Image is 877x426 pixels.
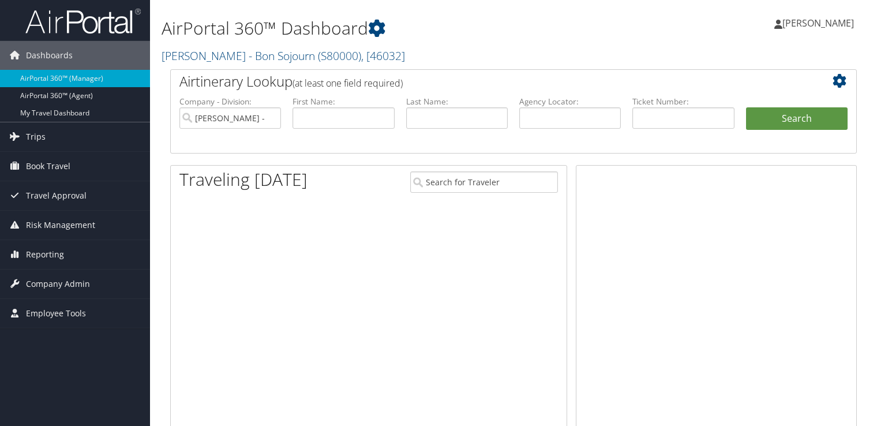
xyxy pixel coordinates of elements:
[25,8,141,35] img: airportal-logo.png
[162,16,631,40] h1: AirPortal 360™ Dashboard
[26,299,86,328] span: Employee Tools
[26,181,87,210] span: Travel Approval
[26,240,64,269] span: Reporting
[774,6,865,40] a: [PERSON_NAME]
[293,96,394,107] label: First Name:
[26,270,90,298] span: Company Admin
[746,107,848,130] button: Search
[406,96,508,107] label: Last Name:
[26,41,73,70] span: Dashboards
[179,167,308,192] h1: Traveling [DATE]
[26,211,95,240] span: Risk Management
[632,96,734,107] label: Ticket Number:
[318,48,361,63] span: ( S80000 )
[361,48,405,63] span: , [ 46032 ]
[179,96,281,107] label: Company - Division:
[782,17,854,29] span: [PERSON_NAME]
[26,152,70,181] span: Book Travel
[26,122,46,151] span: Trips
[410,171,558,193] input: Search for Traveler
[293,77,403,89] span: (at least one field required)
[162,48,405,63] a: [PERSON_NAME] - Bon Sojourn
[179,72,790,91] h2: Airtinerary Lookup
[519,96,621,107] label: Agency Locator:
